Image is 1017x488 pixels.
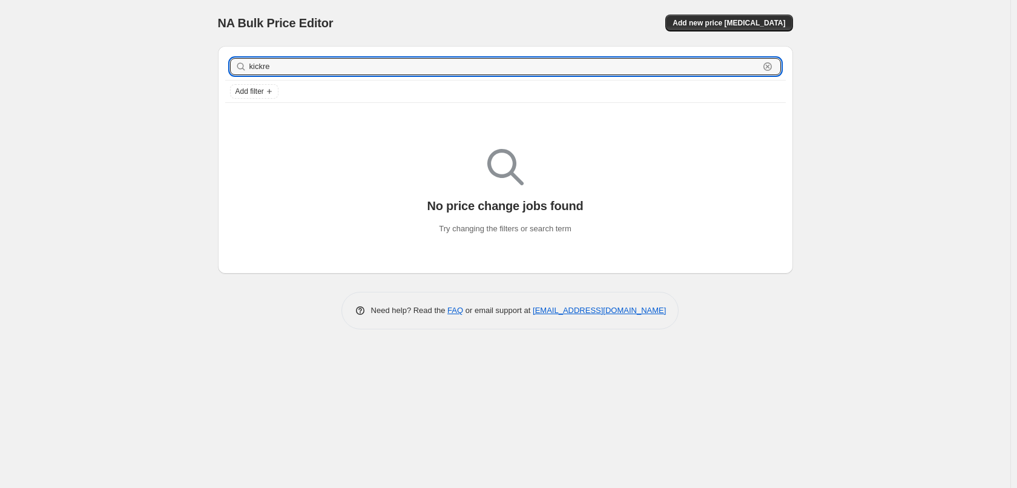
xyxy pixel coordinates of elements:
[533,306,666,315] a: [EMAIL_ADDRESS][DOMAIN_NAME]
[439,223,571,235] p: Try changing the filters or search term
[762,61,774,73] button: Clear
[230,84,278,99] button: Add filter
[235,87,264,96] span: Add filter
[447,306,463,315] a: FAQ
[673,18,785,28] span: Add new price [MEDICAL_DATA]
[487,149,524,185] img: Empty search results
[218,16,334,30] span: NA Bulk Price Editor
[665,15,792,31] button: Add new price [MEDICAL_DATA]
[463,306,533,315] span: or email support at
[371,306,448,315] span: Need help? Read the
[427,199,583,213] p: No price change jobs found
